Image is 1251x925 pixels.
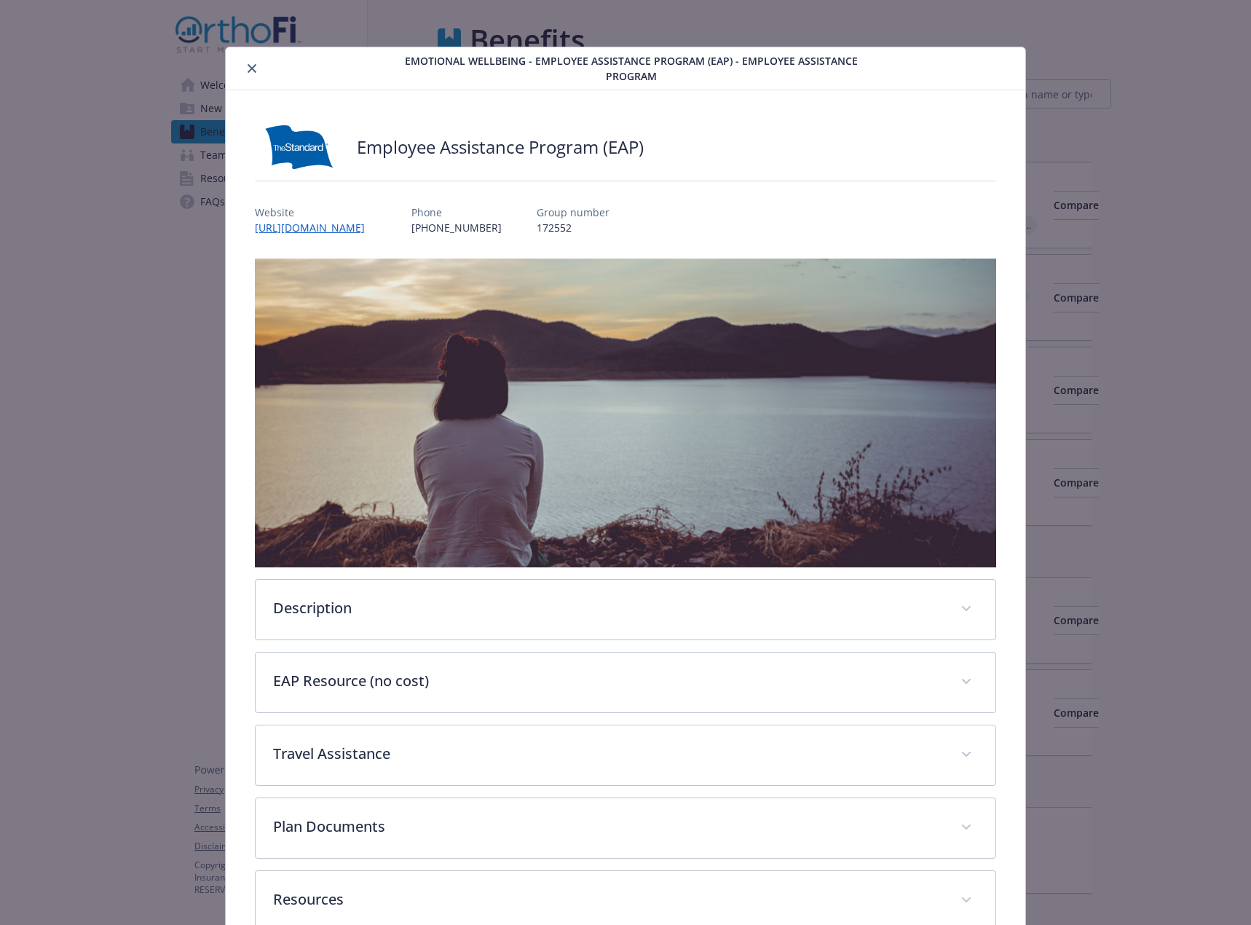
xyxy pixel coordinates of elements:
p: EAP Resource (no cost) [273,670,943,692]
h2: Employee Assistance Program (EAP) [357,135,644,160]
p: Description [273,597,943,619]
div: Description [256,580,995,639]
p: Website [255,205,376,220]
div: Travel Assistance [256,725,995,785]
a: [URL][DOMAIN_NAME] [255,221,376,235]
img: banner [255,259,996,567]
p: Group number [537,205,609,220]
div: Plan Documents [256,798,995,858]
img: Standard Insurance Company [255,125,342,169]
p: Plan Documents [273,816,943,838]
p: Travel Assistance [273,743,943,765]
div: EAP Resource (no cost) [256,653,995,712]
p: 172552 [537,220,609,235]
button: close [243,60,261,77]
p: [PHONE_NUMBER] [411,220,502,235]
p: Phone [411,205,502,220]
p: Resources [273,889,943,910]
span: Emotional Wellbeing - Employee Assistance Program (EAP) - Employee Assistance Program [395,53,868,84]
